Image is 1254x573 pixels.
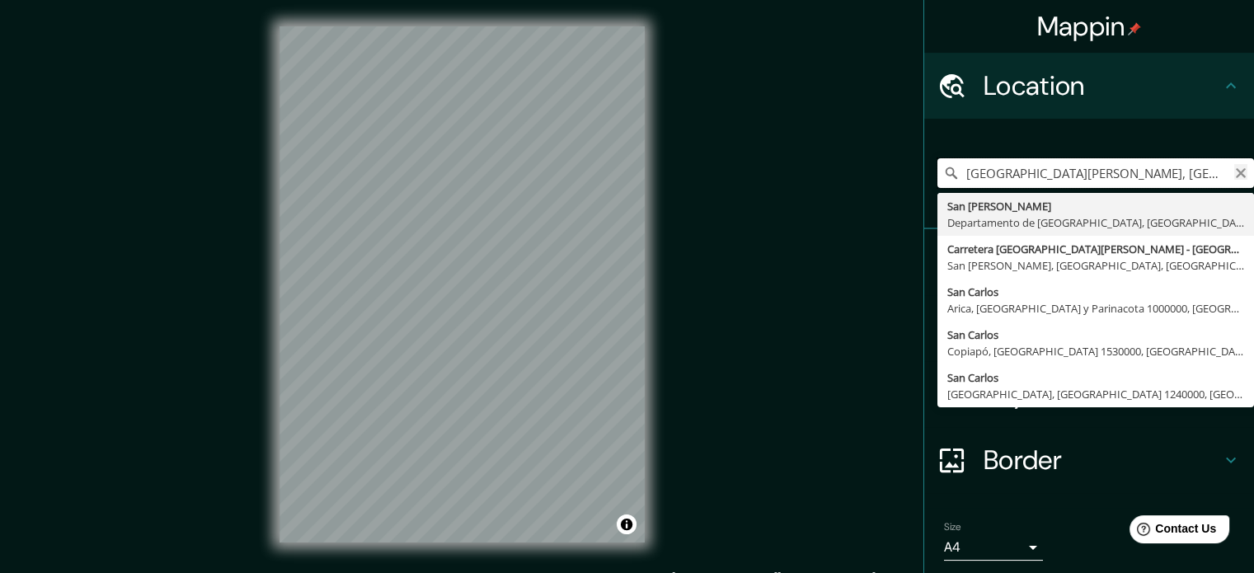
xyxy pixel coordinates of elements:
[1037,10,1142,43] h4: Mappin
[947,300,1244,317] div: Arica, [GEOGRAPHIC_DATA] y Parinacota 1000000, [GEOGRAPHIC_DATA]
[947,284,1244,300] div: San Carlos
[924,427,1254,493] div: Border
[984,378,1221,411] h4: Layout
[617,514,636,534] button: Toggle attribution
[924,361,1254,427] div: Layout
[947,198,1244,214] div: San [PERSON_NAME]
[937,158,1254,188] input: Pick your city or area
[947,326,1244,343] div: San Carlos
[947,369,1244,386] div: San Carlos
[984,444,1221,477] h4: Border
[279,26,645,542] canvas: Map
[947,257,1244,274] div: San [PERSON_NAME], [GEOGRAPHIC_DATA], [GEOGRAPHIC_DATA]
[947,241,1244,257] div: Carretera [GEOGRAPHIC_DATA][PERSON_NAME] - [GEOGRAPHIC_DATA][PERSON_NAME]
[924,295,1254,361] div: Style
[947,343,1244,359] div: Copiapó, [GEOGRAPHIC_DATA] 1530000, [GEOGRAPHIC_DATA]
[944,534,1043,561] div: A4
[924,53,1254,119] div: Location
[947,386,1244,402] div: [GEOGRAPHIC_DATA], [GEOGRAPHIC_DATA] 1240000, [GEOGRAPHIC_DATA]
[1107,509,1236,555] iframe: Help widget launcher
[1234,164,1247,180] button: Clear
[1128,22,1141,35] img: pin-icon.png
[944,520,961,534] label: Size
[984,69,1221,102] h4: Location
[947,214,1244,231] div: Departamento de [GEOGRAPHIC_DATA], [GEOGRAPHIC_DATA]
[924,229,1254,295] div: Pins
